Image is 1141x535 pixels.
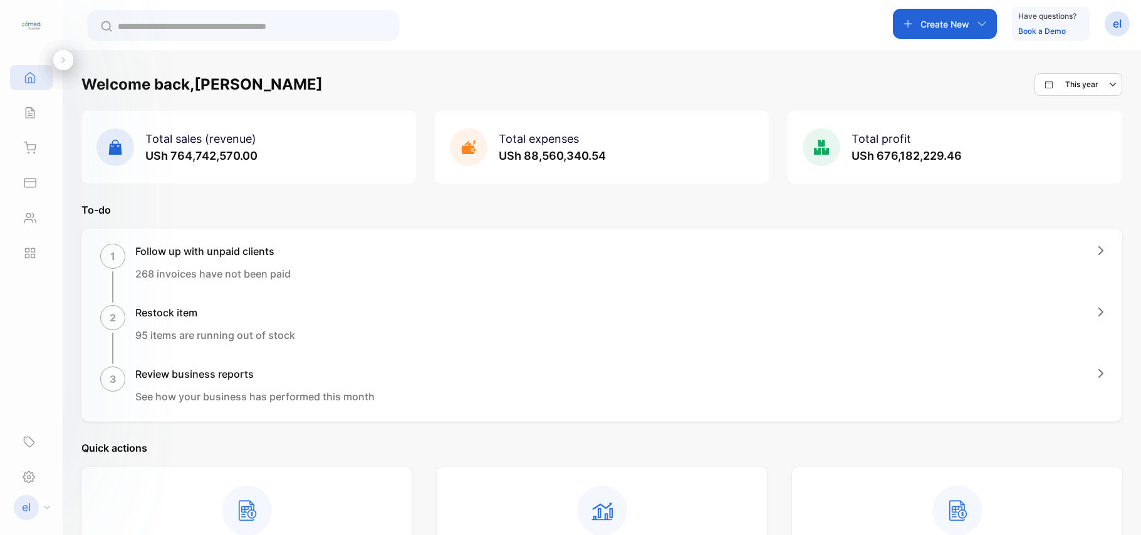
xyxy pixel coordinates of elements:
img: logo [22,16,41,35]
p: This year [1065,79,1098,90]
p: Quick actions [81,440,1122,455]
p: 268 invoices have not been paid [135,266,291,281]
span: USh 676,182,229.46 [852,149,962,162]
p: 1 [110,249,115,264]
p: Have questions? [1018,10,1076,23]
p: Create New [920,18,969,31]
p: el [22,499,31,516]
iframe: LiveChat chat widget [1088,482,1141,535]
h1: Welcome back, [PERSON_NAME] [81,73,323,96]
a: Book a Demo [1018,26,1066,36]
button: Create New [893,9,997,39]
span: Total expenses [499,132,579,145]
h1: Restock item [135,305,295,320]
h1: Review business reports [135,366,375,382]
p: See how your business has performed this month [135,389,375,404]
span: USh 88,560,340.54 [499,149,606,162]
p: 2 [110,310,116,325]
p: 3 [110,371,117,387]
p: el [1113,16,1122,32]
span: USh 764,742,570.00 [145,149,258,162]
span: Total profit [852,132,911,145]
button: This year [1034,73,1122,96]
p: To-do [81,202,1122,217]
p: 95 items are running out of stock [135,328,295,343]
button: el [1105,9,1130,39]
h1: Follow up with unpaid clients [135,244,291,259]
span: Total sales (revenue) [145,132,256,145]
